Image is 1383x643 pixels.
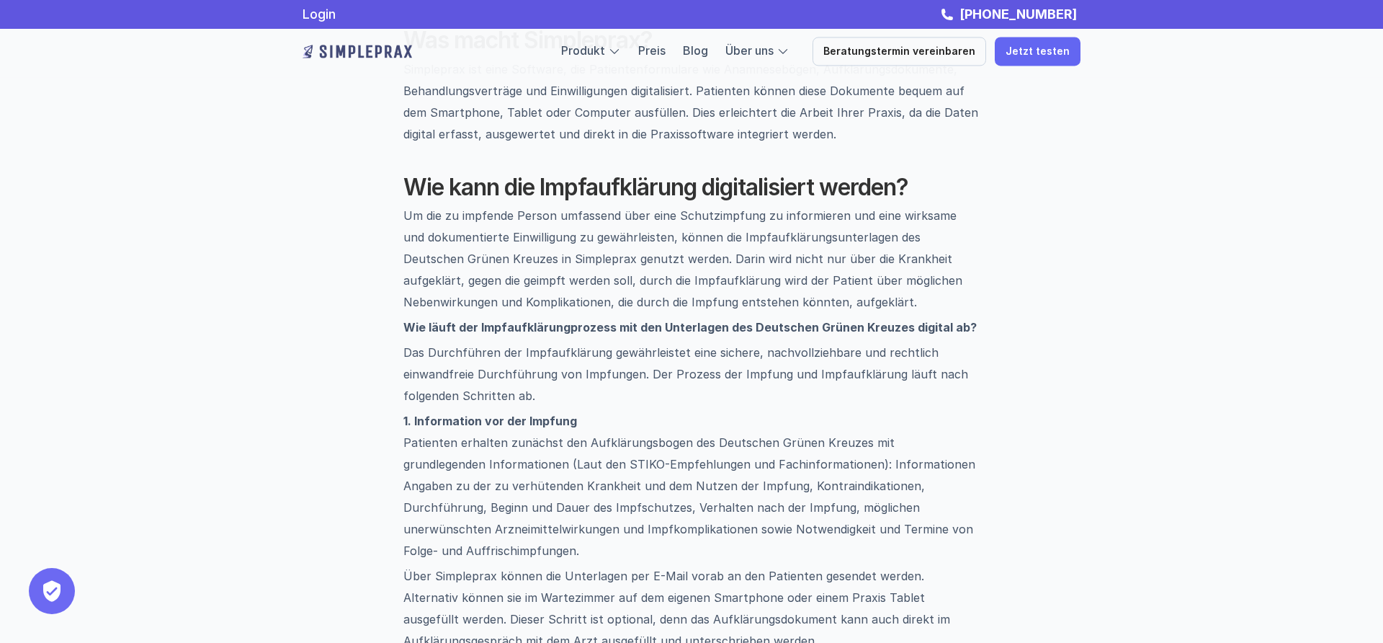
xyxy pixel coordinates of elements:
[403,414,577,428] strong: 1. Information vor der Impfung
[956,6,1080,22] a: [PHONE_NUMBER]
[823,45,975,58] p: Beratungstermin vereinbaren
[995,37,1080,66] a: Jetzt testen
[403,205,980,313] p: Um die zu impfende Person umfassend über eine Schutzimpfung zu informieren und eine wirksame und ...
[403,410,980,562] p: Patienten erhalten zunächst den Aufklärungsbogen des Deutschen Grünen Kreuzes mit grundlegenden I...
[561,44,605,58] a: Produkt
[683,44,708,58] a: Blog
[403,58,980,145] p: Simpleprax ist eine Software, die Patientenformulare wie Anamnesebögen, Aufklärungsdokumente, Beh...
[813,37,986,66] a: Beratungstermin vereinbaren
[959,6,1077,22] strong: [PHONE_NUMBER]
[403,342,980,407] p: Das Durchführen der Impfaufklärung gewährleistet eine sichere, nachvollziehbare und rechtlich ein...
[1006,45,1070,58] p: Jetzt testen
[403,320,977,334] strong: Wie läuft der Impfaufklärungprozess mit den Unterlagen des Deutschen Grünen Kreuzes digital ab?
[638,44,666,58] a: Preis
[403,174,980,201] h2: Wie kann die Impfaufklärung digitalisiert werden?
[303,6,336,22] a: Login
[725,44,774,58] a: Über uns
